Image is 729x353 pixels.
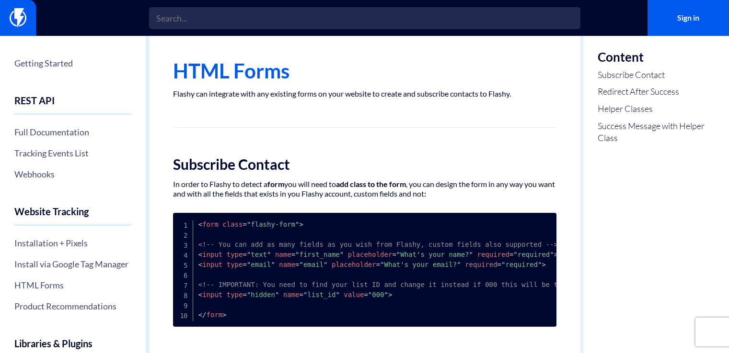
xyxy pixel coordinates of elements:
span: input [198,291,223,298]
span: value [344,291,364,298]
span: required [477,251,509,258]
span: first_name [291,251,344,258]
a: Install via Google Tag Manager [14,256,131,272]
span: ' [400,261,404,268]
span: name [275,251,291,258]
h2: Subscribe Contact [173,156,556,172]
span: = [509,251,513,258]
span: " [457,261,461,268]
span: < [198,261,202,268]
a: Installation + Pixels [14,235,131,251]
span: placeholder [332,261,376,268]
a: Webhooks [14,166,131,182]
span: < [198,251,202,258]
strong: form [267,179,284,188]
span: required [509,251,554,258]
strong: : [424,189,426,198]
span: = [243,291,246,298]
span: placeholder [348,251,393,258]
span: > [542,261,545,268]
span: form [198,311,223,319]
span: " [396,251,400,258]
p: In order to Flashy to detect a you will need to , you can design the form in any way you want and... [173,179,556,199]
span: = [243,251,246,258]
span: = [392,251,396,258]
span: " [275,291,279,298]
span: What s your name? [392,251,473,258]
span: " [380,261,384,268]
span: " [303,291,307,298]
span: What s your email? [376,261,461,268]
span: " [513,251,517,258]
h1: HTML Forms [173,60,556,82]
span: = [376,261,380,268]
span: > [222,311,226,319]
span: </ [198,311,207,319]
strong: add class to the form [336,179,406,188]
span: " [384,291,388,298]
span: = [243,221,246,228]
span: required [498,261,542,268]
span: type [227,251,243,258]
span: input [198,251,223,258]
h4: REST API [14,95,131,114]
span: class [222,221,243,228]
input: Search... [149,7,580,29]
span: = [498,261,501,268]
a: Helper Classes [598,103,715,115]
span: < [198,291,202,298]
span: = [291,251,295,258]
a: Product Recommendations [14,298,131,314]
a: Full Documentation [14,124,131,140]
span: input [198,261,223,268]
p: Flashy can integrate with any existing forms on your website to create and subscribe contacts to ... [173,89,556,99]
a: Redirect After Success [598,86,715,98]
span: " [247,261,251,268]
span: " [267,251,271,258]
span: " [300,261,303,268]
span: " [324,261,327,268]
span: " [538,261,542,268]
span: name [283,291,300,298]
a: Success Message with Helper Class [598,120,715,144]
a: Subscribe Contact [598,69,715,81]
span: list_id [299,291,339,298]
a: Getting Started [14,55,131,71]
h3: Content [598,50,715,64]
span: " [271,261,275,268]
span: " [501,261,505,268]
span: type [227,291,243,298]
span: " [247,251,251,258]
span: email [295,261,327,268]
span: > [388,291,392,298]
span: hidden [243,291,279,298]
span: = [243,261,246,268]
span: ' [417,251,420,258]
span: > [299,221,303,228]
a: Tracking Events List [14,145,131,161]
span: = [299,291,303,298]
span: " [295,251,299,258]
span: " [247,291,251,298]
span: " [550,251,554,258]
span: form [198,221,219,228]
span: email [243,261,275,268]
span: name [279,261,295,268]
span: " [469,251,473,258]
span: > [554,251,558,258]
span: text [243,251,271,258]
span: " [336,291,339,298]
span: < [198,221,202,228]
span: <!-- You can add as many fields as you wish from Flashy, custom fields also supported --> [198,241,558,248]
span: = [364,291,368,298]
span: 000 [364,291,388,298]
span: type [227,261,243,268]
span: required [465,261,497,268]
h4: Website Tracking [14,206,131,225]
a: HTML Forms [14,277,131,293]
span: = [295,261,299,268]
span: flashy-form [243,221,299,228]
span: " [247,221,251,228]
span: " [340,251,344,258]
span: " [368,291,372,298]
